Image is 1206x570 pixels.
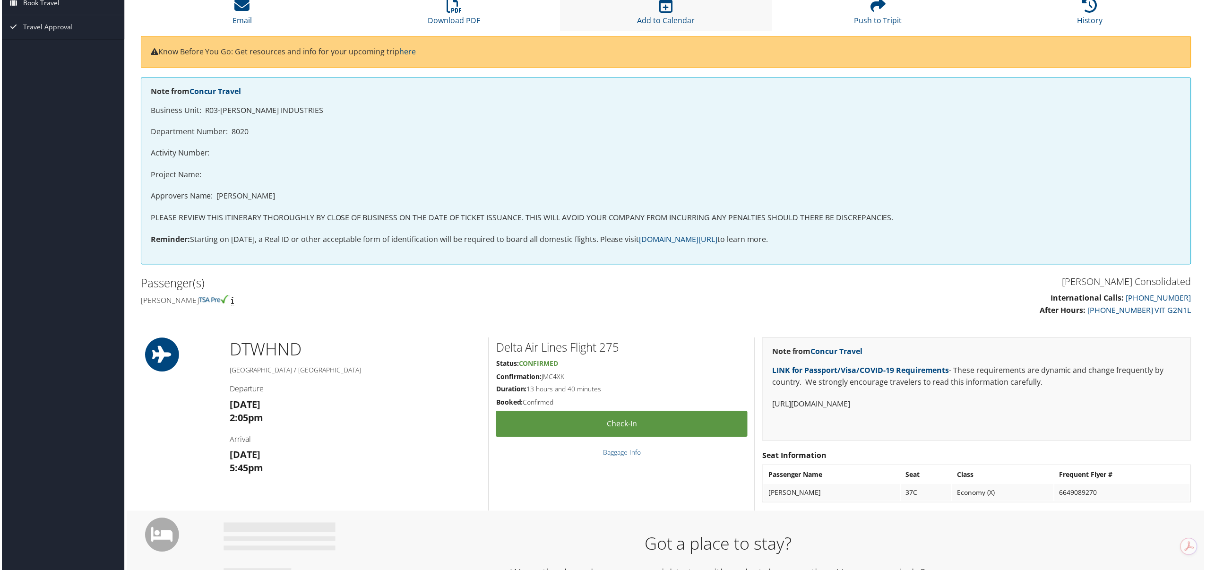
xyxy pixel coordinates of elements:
[1042,306,1087,316] strong: After Hours:
[1056,467,1192,484] th: Frequent Flyer #
[198,296,228,304] img: tsa-precheck.png
[855,3,903,26] a: Push to Tripit
[232,3,251,26] a: Email
[149,46,1183,58] p: Know Before You Go: Get resources and info for your upcoming trip
[149,234,1183,246] p: Starting on [DATE], a Real ID or other acceptable form of identification will be required to boar...
[139,276,659,292] h2: Passenger(s)
[149,86,240,96] strong: Note from
[228,366,481,376] h5: [GEOGRAPHIC_DATA] / [GEOGRAPHIC_DATA]
[902,485,953,502] td: 37C
[496,360,518,369] strong: Status:
[773,347,863,357] strong: Note from
[228,338,481,362] h1: DTW HND
[228,399,259,412] strong: [DATE]
[496,386,526,395] strong: Duration:
[764,485,901,502] td: [PERSON_NAME]
[639,234,718,245] a: [DOMAIN_NAME][URL]
[228,463,262,475] strong: 5:45pm
[954,467,1055,484] th: Class
[1052,294,1126,304] strong: International Calls:
[1056,485,1192,502] td: 6649089270
[428,3,480,26] a: Download PDF
[773,365,1183,389] p: - These requirements are dynamic and change frequently by country. We strongly encourage traveler...
[773,366,950,376] a: LINK for Passport/Visa/COVID-19 Requirements
[21,15,71,39] span: Travel Approval
[149,212,1183,225] p: PLEASE REVIEW THIS ITINERARY THOROUGHLY BY CLOSE OF BUSINESS ON THE DATE OF TICKET ISSUANCE. THIS...
[1128,294,1193,304] a: [PHONE_NUMBER]
[496,399,523,408] strong: Booked:
[228,435,481,446] h4: Arrival
[603,449,641,458] a: Baggage Info
[496,373,542,382] strong: Confirmation:
[496,399,748,408] h5: Confirmed
[811,347,863,357] a: Concur Travel
[188,86,240,96] a: Concur Travel
[902,467,953,484] th: Seat
[399,46,415,57] a: here
[496,373,748,382] h5: JMC4XK
[149,126,1183,138] p: Department Number: 8020
[149,234,189,245] strong: Reminder:
[149,190,1183,203] p: Approvers Name: [PERSON_NAME]
[673,276,1193,289] h3: [PERSON_NAME] Consolidated
[637,3,695,26] a: Add to Calendar
[149,169,1183,181] p: Project Name:
[763,451,827,462] strong: Seat Information
[764,467,901,484] th: Passenger Name
[518,360,558,369] span: Confirmed
[1089,306,1193,316] a: [PHONE_NUMBER] VIT G2N1L
[149,147,1183,160] p: Activity Number:
[496,386,748,395] h5: 13 hours and 40 minutes
[228,385,481,395] h4: Departure
[139,296,659,306] h4: [PERSON_NAME]
[228,413,262,425] strong: 2:05pm
[496,340,748,356] h2: Delta Air Lines Flight 275
[954,485,1055,502] td: Economy (X)
[149,104,1183,117] p: Business Unit: R03-[PERSON_NAME] INDUSTRIES
[1079,3,1105,26] a: History
[228,449,259,462] strong: [DATE]
[773,399,1183,412] p: [URL][DOMAIN_NAME]
[496,412,748,438] a: Check-in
